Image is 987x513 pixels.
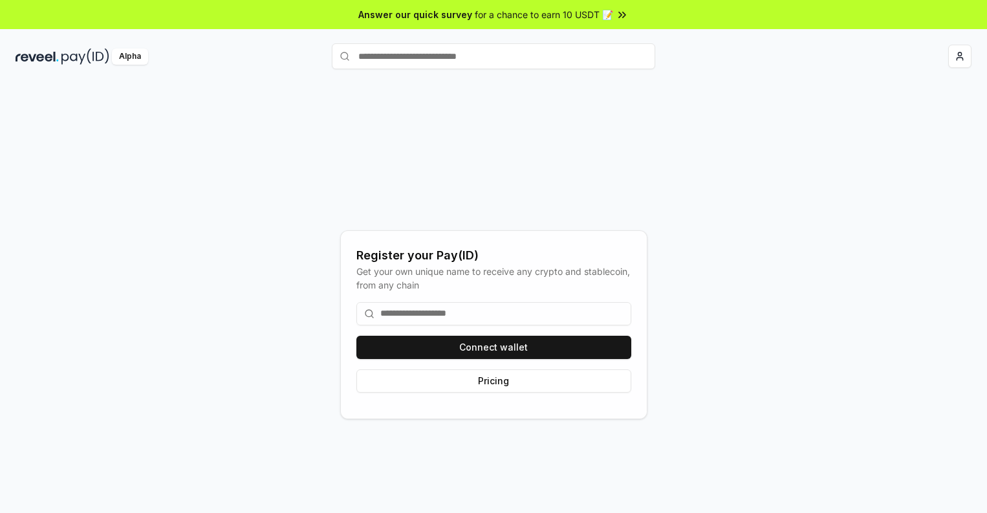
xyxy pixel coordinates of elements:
span: Answer our quick survey [358,8,472,21]
img: reveel_dark [16,49,59,65]
div: Register your Pay(ID) [356,246,631,265]
button: Pricing [356,369,631,393]
div: Alpha [112,49,148,65]
img: pay_id [61,49,109,65]
button: Connect wallet [356,336,631,359]
div: Get your own unique name to receive any crypto and stablecoin, from any chain [356,265,631,292]
span: for a chance to earn 10 USDT 📝 [475,8,613,21]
